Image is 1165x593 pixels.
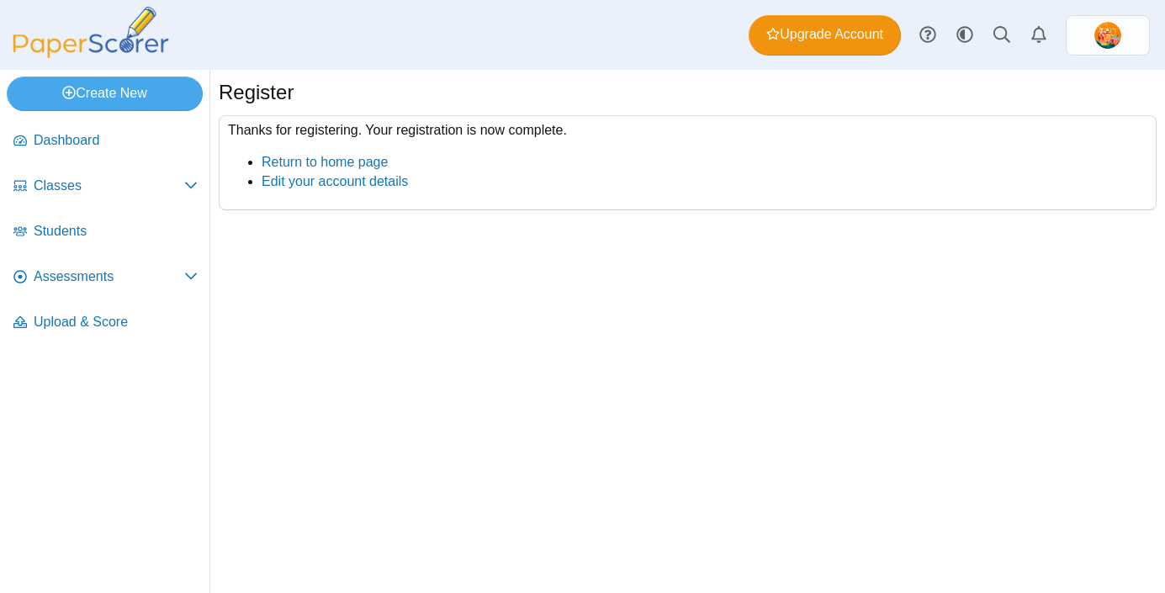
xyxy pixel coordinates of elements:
a: Alerts [1020,17,1057,54]
span: Classes [34,177,184,195]
a: Upgrade Account [749,15,901,56]
a: ps.sXG6RFJqo1sau5Iv [1066,15,1150,56]
a: Edit your account details [262,174,408,188]
a: Dashboard [7,121,204,161]
span: Upgrade Account [766,25,883,44]
div: Thanks for registering. Your registration is now complete. [219,115,1157,210]
a: Create New [7,77,203,110]
a: Assessments [7,257,204,298]
span: Upload & Score [34,313,198,331]
a: PaperScorer [7,46,175,61]
h1: Register [219,78,294,107]
a: Return to home page [262,155,388,169]
img: PaperScorer [7,7,175,58]
img: ps.sXG6RFJqo1sau5Iv [1094,22,1121,49]
span: Sundiata Omowale [1094,22,1121,49]
a: Students [7,212,204,252]
span: Assessments [34,267,184,286]
span: Dashboard [34,131,198,150]
span: Students [34,222,198,241]
a: Upload & Score [7,303,204,343]
a: Classes [7,167,204,207]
